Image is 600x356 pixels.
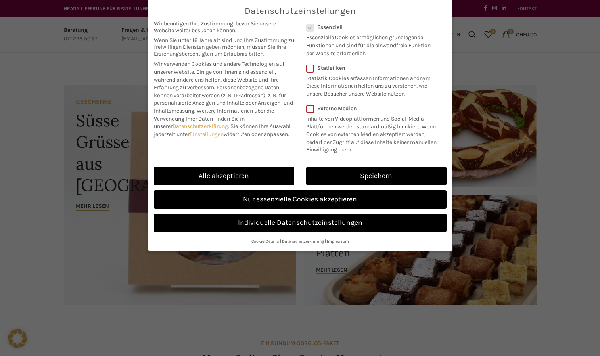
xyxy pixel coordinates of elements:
[173,123,228,130] a: Datenschutzerklärung
[306,71,436,98] p: Statistik Cookies erfassen Informationen anonym. Diese Informationen helfen uns zu verstehen, wie...
[306,167,447,185] a: Speichern
[154,167,294,185] a: Alle akzeptieren
[282,239,324,244] a: Datenschutzerklärung
[154,20,294,34] span: Wir benötigen Ihre Zustimmung, bevor Sie unsere Website weiter besuchen können.
[306,65,436,71] label: Statistiken
[306,24,436,31] label: Essenziell
[306,31,436,57] p: Essenzielle Cookies ermöglichen grundlegende Funktionen und sind für die einwandfreie Funktion de...
[306,112,441,154] p: Inhalte von Videoplattformen und Social-Media-Plattformen werden standardmäßig blockiert. Wenn Co...
[251,239,279,244] a: Cookie-Details
[154,37,294,57] span: Wenn Sie unter 16 Jahre alt sind und Ihre Zustimmung zu freiwilligen Diensten geben möchten, müss...
[154,190,447,209] a: Nur essenzielle Cookies akzeptieren
[154,84,293,114] span: Personenbezogene Daten können verarbeitet werden (z. B. IP-Adressen), z. B. für personalisierte A...
[154,214,447,232] a: Individuelle Datenschutzeinstellungen
[190,131,224,138] a: Einstellungen
[154,123,291,138] span: Sie können Ihre Auswahl jederzeit unter widerrufen oder anpassen.
[306,105,441,112] label: Externe Medien
[154,107,274,130] span: Weitere Informationen über die Verwendung Ihrer Daten finden Sie in unserer .
[245,6,356,16] span: Datenschutzeinstellungen
[327,239,349,244] a: Impressum
[154,61,284,91] span: Wir verwenden Cookies und andere Technologien auf unserer Website. Einige von ihnen sind essenzie...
